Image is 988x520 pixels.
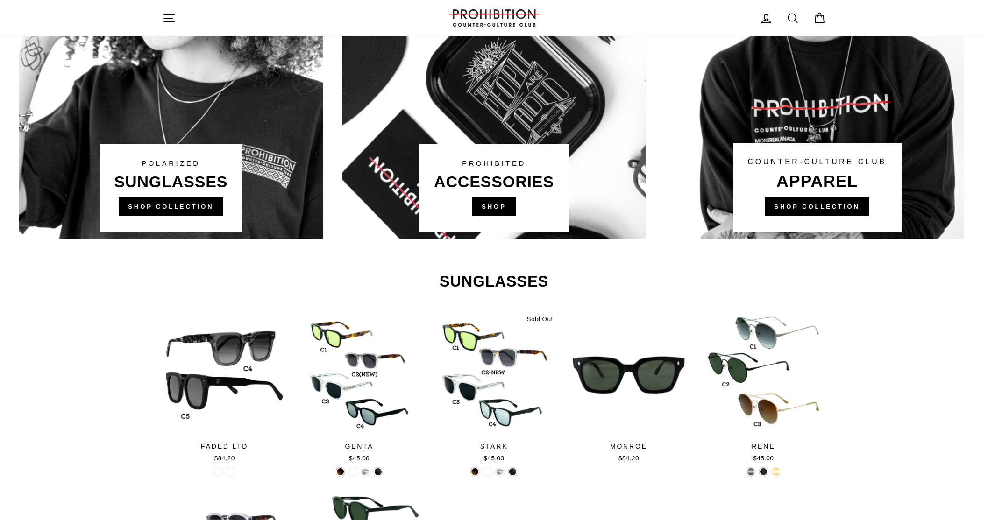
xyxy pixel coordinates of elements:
img: PROHIBITION COUNTER-CULTURE CLUB [448,9,541,27]
a: GENTA$45.00 [297,313,421,466]
h2: SUNGLASSES [163,274,826,289]
a: RENE$45.00 [701,313,825,466]
a: FADED LTD$84.20 [163,313,287,466]
div: FADED LTD [163,442,287,451]
div: $84.20 [567,454,691,463]
div: $84.20 [163,454,287,463]
div: $45.00 [701,454,825,463]
div: RENE [701,442,825,451]
div: $45.00 [432,454,556,463]
div: $45.00 [297,454,421,463]
a: STARK$45.00 [432,313,556,466]
a: MONROE$84.20 [567,313,691,466]
div: Sold Out [523,313,556,326]
div: GENTA [297,442,421,451]
div: MONROE [567,442,691,451]
div: STARK [432,442,556,451]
